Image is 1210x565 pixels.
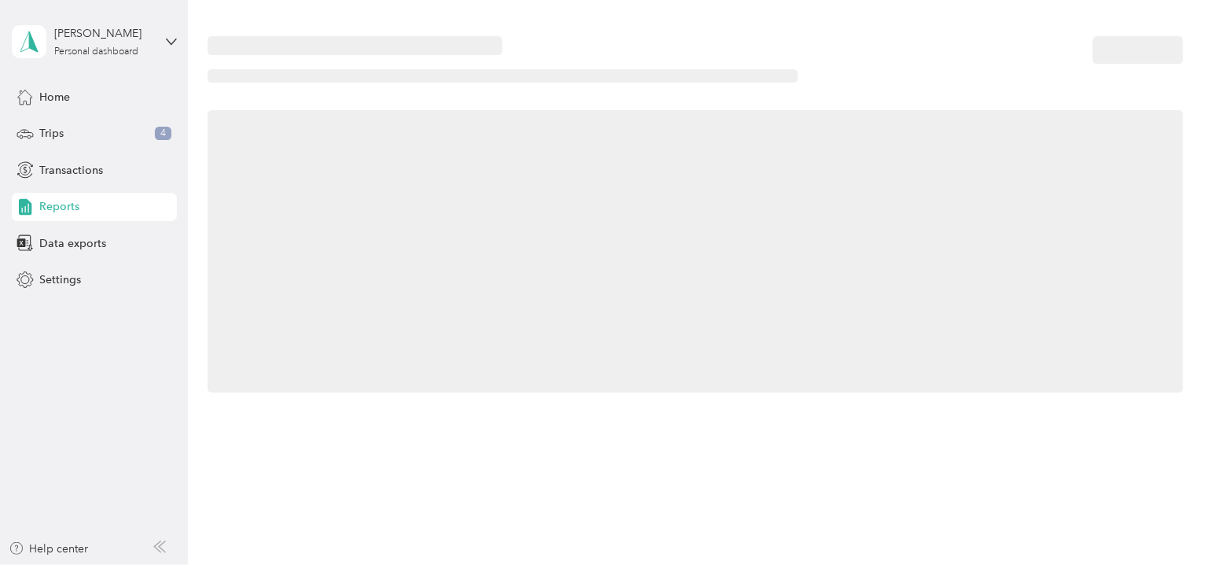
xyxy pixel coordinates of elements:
span: Trips [39,125,64,142]
span: Home [39,89,70,105]
span: 4 [155,127,171,141]
div: Personal dashboard [54,47,138,57]
span: Transactions [39,162,103,179]
span: Data exports [39,235,106,252]
span: Settings [39,271,81,288]
span: Reports [39,198,79,215]
button: Help center [9,541,89,557]
iframe: Everlance-gr Chat Button Frame [1122,477,1210,565]
div: [PERSON_NAME] [54,25,153,42]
